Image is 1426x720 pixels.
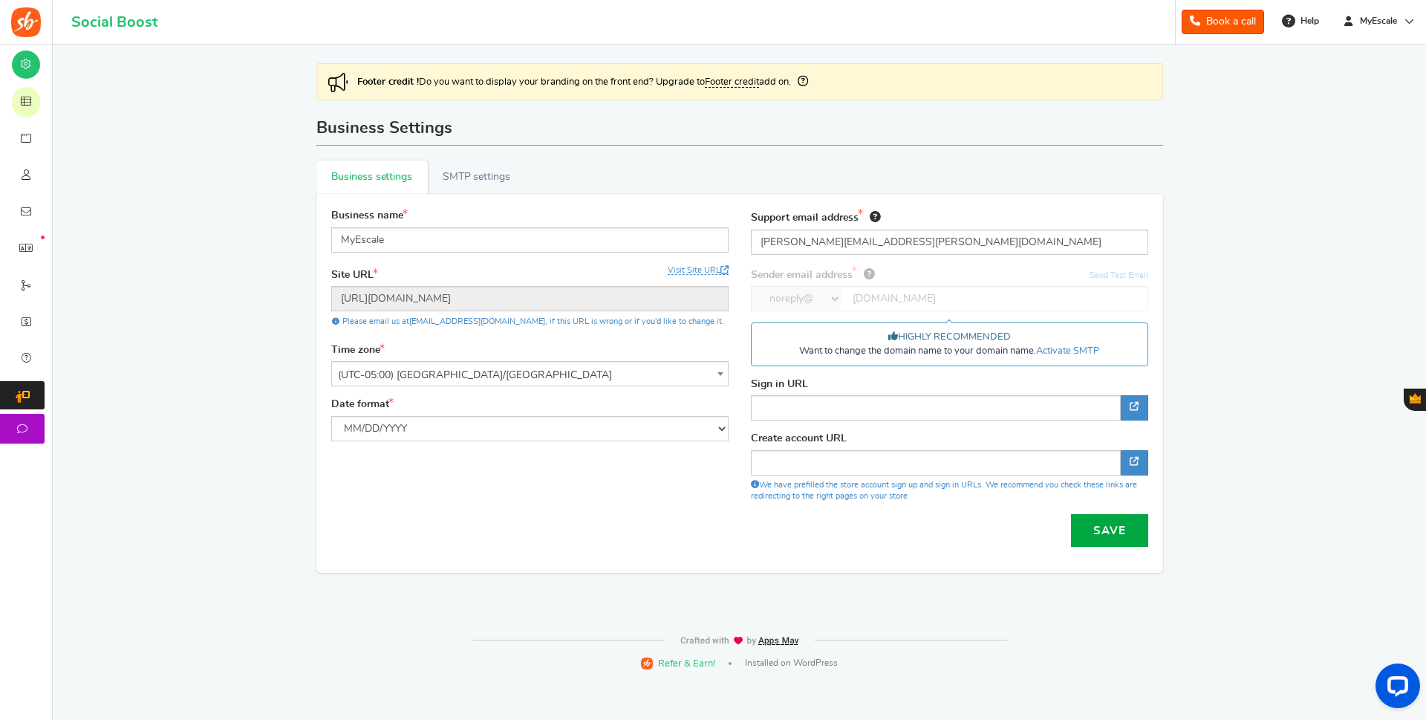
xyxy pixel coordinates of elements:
a: SMTP settings [428,160,561,194]
span: (UTC-05:00) America/Chicago [332,362,728,389]
p: Please email us at , if this URL is wrong or if you'd like to change it. [331,311,729,331]
label: Business name [331,209,408,224]
h1: Business Settings [316,111,1163,146]
a: Activate SMTP [1036,346,1099,356]
a: Footer credit [705,77,759,88]
a: Refer & Earn! [641,656,715,670]
label: Time zone [331,343,385,358]
em: New [41,236,45,239]
strong: Footer credit ! [357,77,419,87]
span: Want to change the domain name to your domain name. [799,345,1099,358]
span: Gratisfaction [1410,393,1421,403]
span: MyEscale [1354,15,1403,27]
a: Help [1276,9,1326,33]
span: | [729,662,732,665]
label: Support email address [751,209,880,226]
a: Visit Site URL [668,266,729,275]
label: Create account URL [751,432,847,447]
a: Book a call [1182,10,1264,34]
img: Social Boost [11,7,41,37]
a: Business settings [316,160,428,194]
button: Gratisfaction [1404,389,1426,411]
label: Date format [331,398,394,412]
span: Help [1297,15,1319,27]
div: Business settings [331,209,1148,558]
div: We have prefilled the store account sign up and sign in URLs. We recommend you check these links ... [751,479,1148,502]
input: support@yourdomain.com [751,230,1148,255]
button: Save [1071,514,1148,547]
span: HIGHLY RECOMMENDED [888,331,1011,344]
input: Your business name [331,227,729,253]
label: Sign in URL [751,377,808,392]
iframe: LiveChat chat widget [1364,658,1426,720]
div: Do you want to display your branding on the front end? Upgrade to add on. [316,63,1163,100]
span: Installed on WordPress [745,657,838,669]
a: [EMAIL_ADDRESS][DOMAIN_NAME] [409,317,545,325]
label: Site URL [331,268,378,283]
span: (UTC-05:00) America/Chicago [331,361,729,386]
input: http://www.example.com [331,286,729,311]
img: img-footer.webp [680,636,800,646]
h1: Social Boost [71,14,157,30]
